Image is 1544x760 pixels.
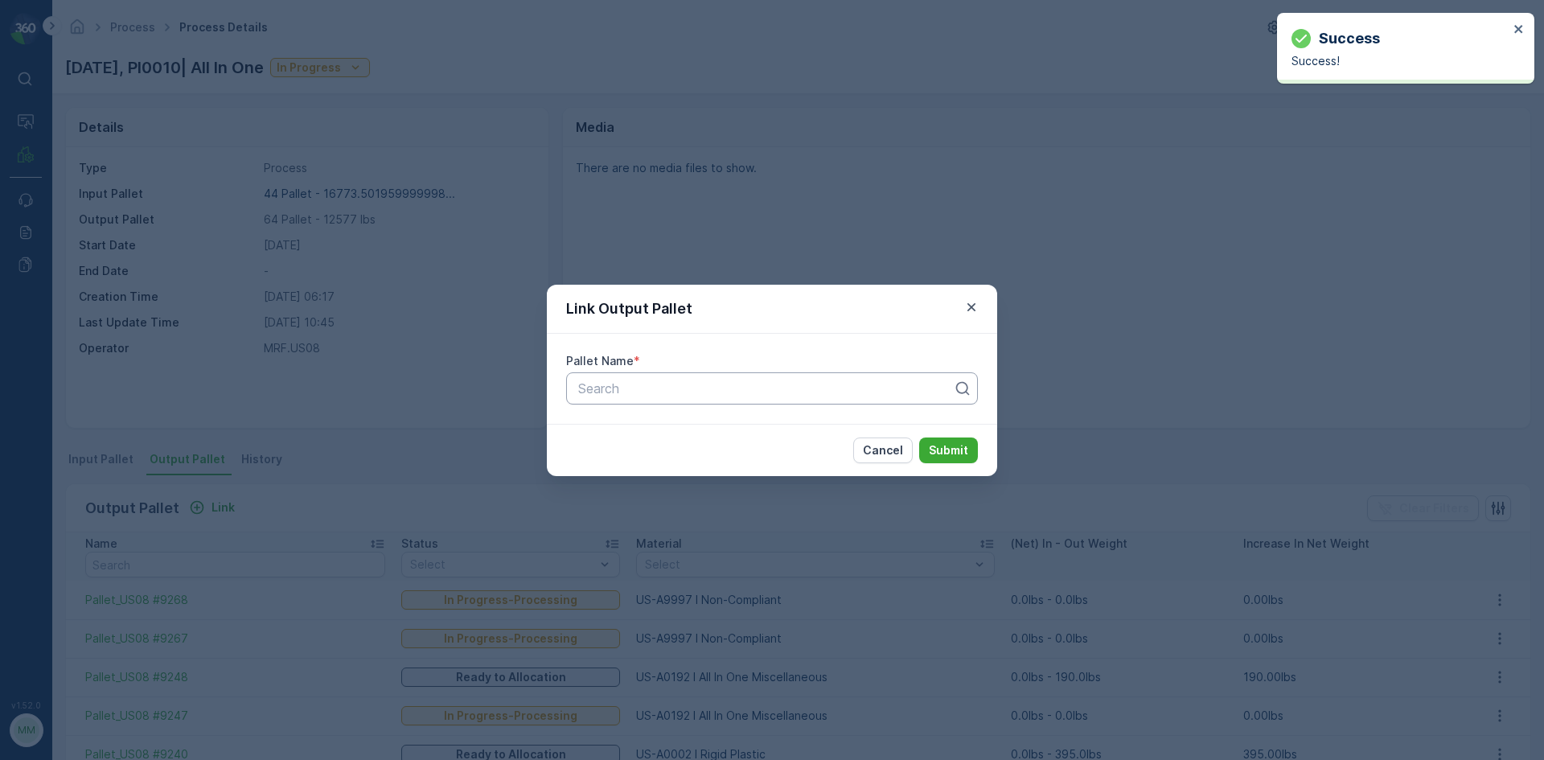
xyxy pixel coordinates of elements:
[919,438,978,463] button: Submit
[566,298,692,320] p: Link Output Pallet
[863,442,903,458] p: Cancel
[1291,53,1509,69] p: Success!
[929,442,968,458] p: Submit
[1319,27,1380,50] p: Success
[853,438,913,463] button: Cancel
[578,379,953,398] p: Search
[566,354,634,368] label: Pallet Name
[1513,23,1525,38] button: close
